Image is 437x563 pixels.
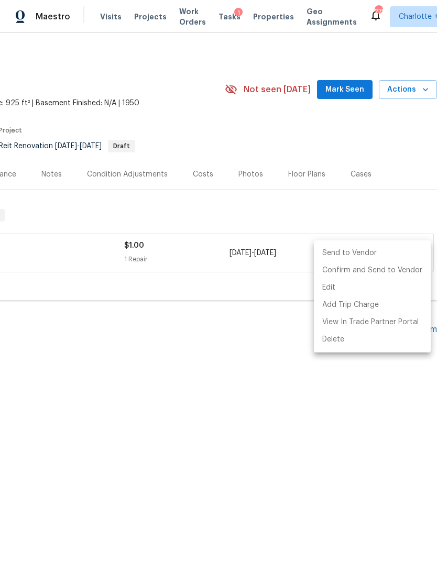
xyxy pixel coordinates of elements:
[314,262,431,279] li: Confirm and Send to Vendor
[314,314,431,331] li: View In Trade Partner Portal
[314,279,431,296] li: Edit
[314,245,431,262] li: Send to Vendor
[314,296,431,314] li: Add Trip Charge
[314,331,431,348] li: Delete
